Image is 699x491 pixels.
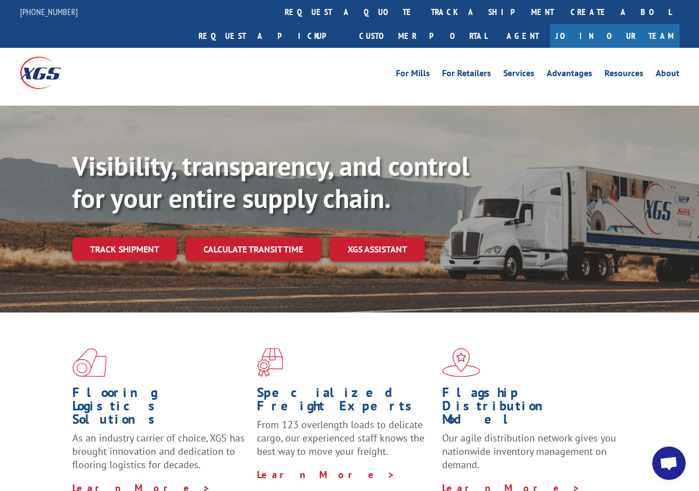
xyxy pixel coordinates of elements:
img: xgs-icon-total-supply-chain-intelligence-red [72,348,107,377]
a: Customer Portal [351,24,495,48]
a: Resources [604,69,643,81]
a: Services [503,69,534,81]
h1: Flagship Distribution Model [442,386,618,432]
a: Learn More > [257,468,395,481]
a: Advantages [547,69,592,81]
a: Join Our Team [550,24,680,48]
a: About [656,69,680,81]
img: xgs-icon-focused-on-flooring-red [257,348,283,377]
div: Open chat [652,447,686,480]
a: [PHONE_NUMBER] [20,6,78,17]
a: For Mills [396,69,430,81]
img: xgs-icon-flagship-distribution-model-red [442,348,480,377]
h1: Specialized Freight Experts [257,386,433,418]
a: Agent [495,24,550,48]
a: XGS ASSISTANT [330,237,425,261]
a: Calculate transit time [186,237,321,261]
a: Request a pickup [190,24,351,48]
p: From 123 overlength loads to delicate cargo, our experienced staff knows the best way to move you... [257,418,433,468]
h1: Flooring Logistics Solutions [72,386,249,432]
span: As an industry carrier of choice, XGS has brought innovation and dedication to flooring logistics... [72,432,245,471]
a: For Retailers [442,69,491,81]
b: Visibility, transparency, and control for your entire supply chain. [72,148,469,215]
a: Track shipment [72,237,177,261]
span: Our agile distribution network gives you nationwide inventory management on demand. [442,432,616,471]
